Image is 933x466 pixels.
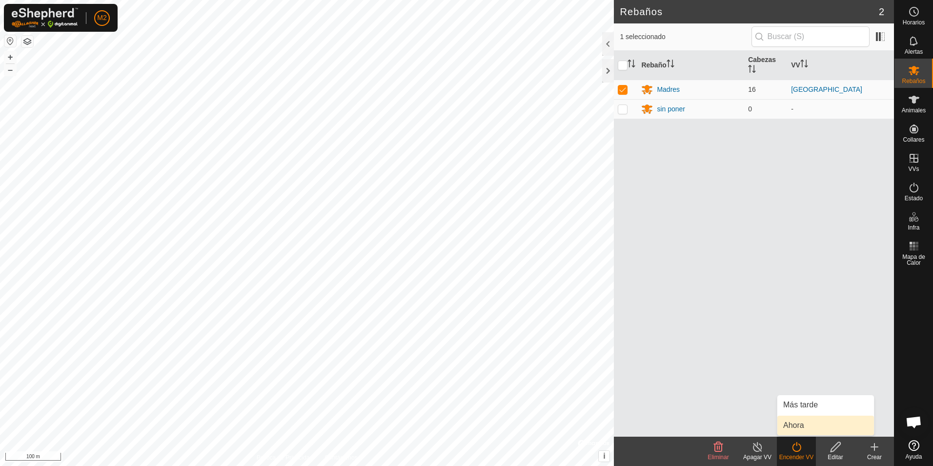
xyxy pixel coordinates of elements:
li: Ahora [777,416,874,435]
span: 1 seleccionado [620,32,751,42]
span: 0 [748,105,752,113]
span: Animales [902,107,926,113]
span: i [603,452,605,460]
span: Alertas [905,49,923,55]
li: Más tarde [777,395,874,415]
span: Estado [905,195,923,201]
div: Chat abierto [899,407,929,437]
button: – [4,64,16,76]
span: VVs [908,166,919,172]
button: Capas del Mapa [21,36,33,47]
p-sorticon: Activar para ordenar [748,66,756,74]
div: Encender VV [777,453,816,462]
span: Collares [903,137,924,143]
button: Restablecer Mapa [4,35,16,47]
div: Editar [816,453,855,462]
h2: Rebaños [620,6,878,18]
span: Horarios [903,20,925,25]
p-sorticon: Activar para ordenar [800,61,808,69]
a: Ayuda [894,436,933,464]
th: Rebaño [637,51,744,80]
span: M2 [97,13,106,23]
span: 16 [748,85,756,93]
span: 2 [879,4,884,19]
span: Ahora [783,420,804,431]
p-sorticon: Activar para ordenar [667,61,674,69]
a: Contáctenos [325,453,357,462]
button: i [599,451,609,462]
input: Buscar (S) [751,26,870,47]
div: Crear [855,453,894,462]
th: VV [787,51,894,80]
a: [GEOGRAPHIC_DATA] [791,85,862,93]
p-sorticon: Activar para ordenar [628,61,635,69]
div: Madres [657,85,680,95]
span: Eliminar [708,454,729,461]
th: Cabezas [744,51,787,80]
button: + [4,51,16,63]
img: Logo Gallagher [12,8,78,28]
span: Mapa de Calor [897,254,931,266]
div: Apagar VV [738,453,777,462]
span: Ayuda [906,454,922,460]
span: Infra [908,225,919,231]
span: Más tarde [783,399,818,411]
span: Rebaños [902,78,925,84]
td: - [787,99,894,119]
a: Política de Privacidad [257,453,313,462]
div: sin poner [657,104,685,114]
